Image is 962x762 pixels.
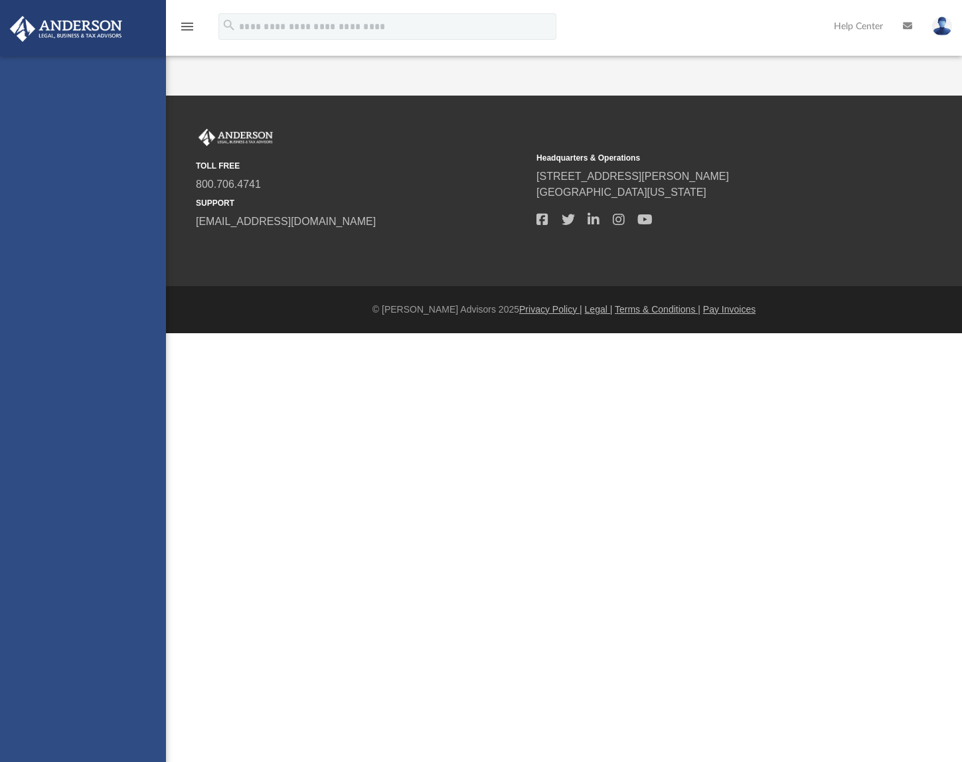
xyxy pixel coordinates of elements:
small: Headquarters & Operations [536,152,868,164]
a: Privacy Policy | [519,304,582,315]
div: © [PERSON_NAME] Advisors 2025 [166,303,962,317]
i: search [222,18,236,33]
a: Terms & Conditions | [615,304,700,315]
a: Legal | [585,304,613,315]
small: TOLL FREE [196,160,527,172]
a: Pay Invoices [703,304,756,315]
i: menu [179,19,195,35]
img: Anderson Advisors Platinum Portal [196,129,276,146]
a: [STREET_ADDRESS][PERSON_NAME] [536,171,729,182]
img: Anderson Advisors Platinum Portal [6,16,126,42]
a: menu [179,25,195,35]
small: SUPPORT [196,197,527,209]
a: [GEOGRAPHIC_DATA][US_STATE] [536,187,706,198]
a: 800.706.4741 [196,179,261,190]
a: [EMAIL_ADDRESS][DOMAIN_NAME] [196,216,376,227]
img: User Pic [932,17,952,36]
